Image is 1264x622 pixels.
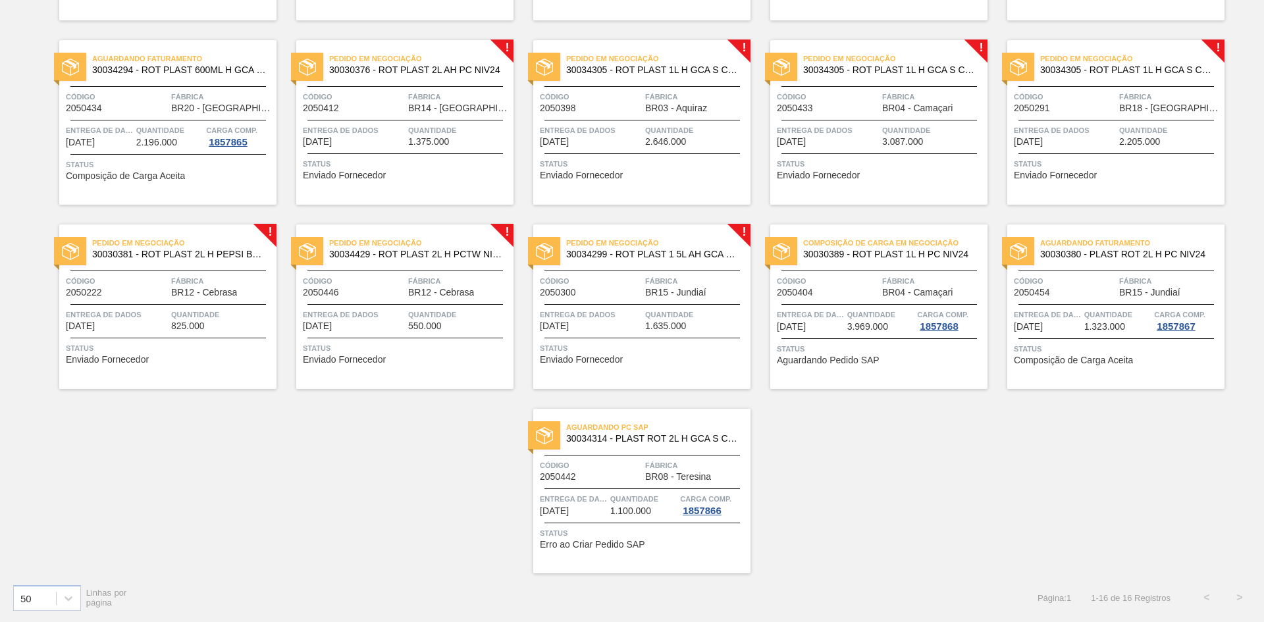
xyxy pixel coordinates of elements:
font: Aguardando Faturamento [1040,239,1150,247]
span: 30034305 - ROT PLAST 1L H GCA S CL NIV25 [803,65,977,75]
font: 30034305 - ROT PLAST 1L H GCA S CL NIV25 [566,65,761,75]
span: Quantidade [847,308,914,321]
img: status [62,243,79,260]
span: Entrega de dados [1014,124,1116,137]
font: Fábrica [171,93,204,101]
font: Pedido em Negociação [566,239,659,247]
font: Status [66,161,93,168]
font: BR12 - Cebrasa [408,287,474,298]
span: Carga Comp. [1154,308,1205,321]
font: Quantidade [1119,126,1167,134]
span: BR04 - Camaçari [882,288,953,298]
span: Carga Comp. [680,492,731,505]
font: [DATE] [540,136,569,147]
span: 2050300 [540,288,576,298]
span: Fábrica [1119,274,1221,288]
font: Carga Comp. [206,126,257,134]
span: BR04 - Camaçari [882,103,953,113]
font: Entrega de dados [303,126,379,134]
span: 18/11/2025 [66,321,95,331]
span: Fábrica [408,90,510,103]
font: 30030389 - ROT PLAST 1L H PC NIV24 [803,249,968,259]
font: Quantidade [645,311,693,319]
font: Carga Comp. [917,311,968,319]
img: status [536,243,553,260]
font: Código [777,93,806,101]
span: Quantidade [136,124,203,137]
span: 17/11/2025 [777,137,806,147]
font: 2050398 [540,103,576,113]
span: 2050454 [1014,288,1050,298]
span: Carga Comp. [917,308,968,321]
font: Pedido em Negociação [329,55,422,63]
font: Fábrica [408,277,441,285]
span: Fábrica [408,274,510,288]
span: Status [303,342,510,355]
span: 2050222 [66,288,102,298]
a: Carga Comp.1857865 [206,124,273,147]
span: 30034314 - PLAST ROT 2L H GCA S CL NIV25 [566,434,740,444]
span: 30030380 - PLAST ROT 2L H PC NIV24 [1040,249,1214,259]
span: Código [303,90,405,103]
font: Entrega de dados [1014,126,1090,134]
font: BR04 - Camaçari [882,287,953,298]
span: 1.323.000 [1084,322,1125,332]
span: Código [540,274,642,288]
font: 30034314 - PLAST ROT 2L H GCA S CL NIV25 [566,433,761,444]
span: BR08 - Teresina [645,472,711,482]
font: Quantidade [847,311,895,319]
span: Quantidade [610,492,677,505]
font: 30030376 - ROT PLAST 2L AH PC NIV24 [329,65,500,75]
font: Status [303,344,330,352]
font: Pedido em Negociação [1040,55,1133,63]
a: statusComposição de Carga em Negociação30030389 - ROT PLAST 1L H PC NIV24Código2050404FábricaBR04... [750,224,987,389]
span: Status [303,157,510,170]
font: [DATE] [303,321,332,331]
font: 30034294 - ROT PLAST 600ML H GCA S RECLAMAÇÃO NIV25 [92,65,358,75]
span: Enviado Fornecedor [303,170,386,180]
span: Fábrica [645,274,747,288]
font: 1857867 [1157,321,1195,332]
span: Quantidade [408,124,510,137]
img: status [299,59,316,76]
span: BR03 - Aquiraz [645,103,707,113]
span: Enviado Fornecedor [540,355,623,365]
font: 2050454 [1014,287,1050,298]
font: Código [540,277,569,285]
font: Fábrica [645,93,678,101]
font: Entrega de dados [540,126,616,134]
font: BR14 - [GEOGRAPHIC_DATA] [408,103,535,113]
span: Composição de Carga em Negociação [803,236,987,249]
span: Entrega de dados [540,124,642,137]
font: Entrega de dados [303,311,379,319]
span: 17/11/2025 [540,137,569,147]
font: 1.635.000 [645,321,686,331]
span: Entrega de dados [540,492,607,505]
font: Fábrica [408,93,441,101]
font: 2050442 [540,471,576,482]
span: Entrega de dados [66,124,133,137]
span: BR18 - Pernambuco [1119,103,1221,113]
span: Fábrica [882,274,984,288]
font: BR15 - Jundiaí [645,287,706,298]
font: Fábrica [645,461,678,469]
font: [DATE] [777,136,806,147]
span: Status [66,342,273,355]
font: Entrega de dados [777,126,853,134]
span: 30034294 - ROT PLAST 600ML H GCA S RECLAMAÇÃO NIV25 [92,65,266,75]
font: Pedido em Negociação [329,239,422,247]
font: Entrega de dados [66,126,142,134]
font: 2050291 [1014,103,1050,113]
span: Pedido em Negociação [566,52,750,65]
span: 3.087.000 [882,137,923,147]
img: status [536,59,553,76]
img: status [536,427,553,444]
span: Status [540,157,747,170]
font: Aguardando PC SAP [566,423,648,431]
font: Entrega de dados [777,311,853,319]
font: Fábrica [1119,277,1152,285]
font: Status [1014,160,1041,168]
font: Quantidade [408,311,456,319]
span: 2050446 [303,288,339,298]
